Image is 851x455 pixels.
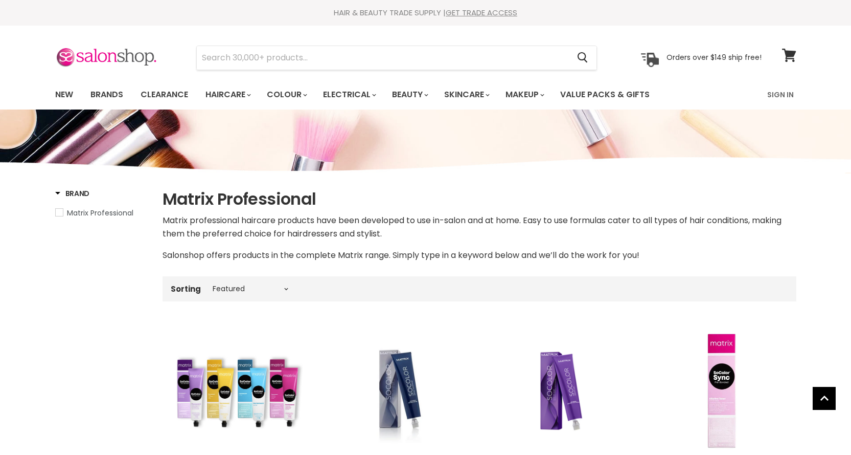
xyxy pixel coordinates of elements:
[55,188,90,199] h3: Brand
[259,84,313,105] a: Colour
[315,84,382,105] a: Electrical
[133,84,196,105] a: Clearance
[446,7,517,18] a: GET TRADE ACCESS
[83,84,131,105] a: Brands
[171,285,201,293] label: Sorting
[197,46,569,70] input: Search
[173,343,303,440] img: Matrix SoColor
[384,84,434,105] a: Beauty
[198,84,257,105] a: Haircare
[163,214,796,241] p: Matrix professional haircare products have been developed to use in-salon and at home. Easy to us...
[42,8,809,18] div: HAIR & BEAUTY TRADE SUPPLY |
[196,46,597,70] form: Product
[498,84,550,105] a: Makeup
[55,207,150,219] a: Matrix Professional
[666,53,762,62] p: Orders over $149 ship free!
[42,80,809,110] nav: Main
[553,84,657,105] a: Value Packs & Gifts
[436,84,496,105] a: Skincare
[67,208,133,218] span: Matrix Professional
[163,188,796,210] h1: Matrix Professional
[163,249,796,262] p: Salonshop offers products in the complete Matrix range. Simply type in a keyword below and we’ll ...
[48,84,81,105] a: New
[569,46,596,70] button: Search
[761,84,800,105] a: Sign In
[48,80,709,110] ul: Main menu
